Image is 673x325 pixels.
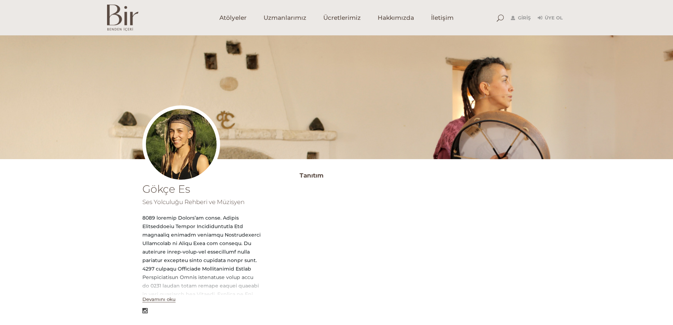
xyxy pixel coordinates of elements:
span: Ses Yolculuğu Rehberi ve Müzisyen [142,198,244,205]
a: Giriş [511,14,531,22]
span: Uzmanlarımız [264,14,306,22]
button: Devamını oku [142,296,176,302]
span: İletişim [431,14,454,22]
span: Ücretlerimiz [323,14,361,22]
img: gokce_es-300x300.jpg [142,105,220,183]
span: Atölyeler [219,14,247,22]
span: Hakkımızda [378,14,414,22]
h3: Tanıtım [300,170,531,181]
h1: Gökçe Es [142,184,261,195]
a: Üye Ol [538,14,563,22]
